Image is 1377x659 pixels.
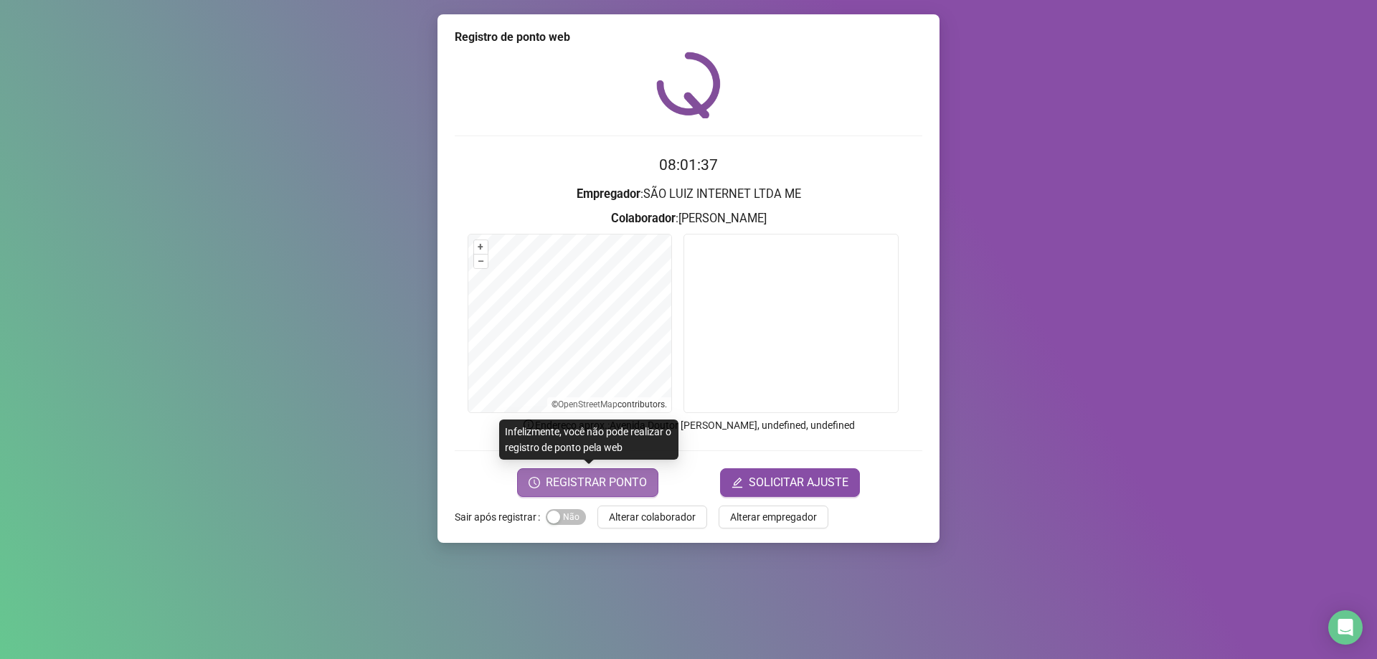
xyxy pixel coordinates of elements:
span: info-circle [522,418,535,431]
button: Alterar empregador [719,506,828,528]
h3: : [PERSON_NAME] [455,209,922,228]
div: Open Intercom Messenger [1328,610,1363,645]
strong: Colaborador [611,212,676,225]
button: Alterar colaborador [597,506,707,528]
span: Alterar colaborador [609,509,696,525]
time: 08:01:37 [659,156,718,174]
div: Infelizmente, você não pode realizar o registro de ponto pela web [499,419,678,460]
span: Alterar empregador [730,509,817,525]
button: + [474,240,488,254]
span: REGISTRAR PONTO [546,474,647,491]
h3: : SÃO LUIZ INTERNET LTDA ME [455,185,922,204]
div: Registro de ponto web [455,29,922,46]
span: edit [732,477,743,488]
img: QRPoint [656,52,721,118]
button: editSOLICITAR AJUSTE [720,468,860,497]
a: OpenStreetMap [558,399,617,409]
button: REGISTRAR PONTO [517,468,658,497]
label: Sair após registrar [455,506,546,528]
button: – [474,255,488,268]
li: © contributors. [552,399,667,409]
p: Endereço aprox. : Avenida Doutor [PERSON_NAME], undefined, undefined [455,417,922,433]
strong: Empregador [577,187,640,201]
span: SOLICITAR AJUSTE [749,474,848,491]
span: clock-circle [529,477,540,488]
